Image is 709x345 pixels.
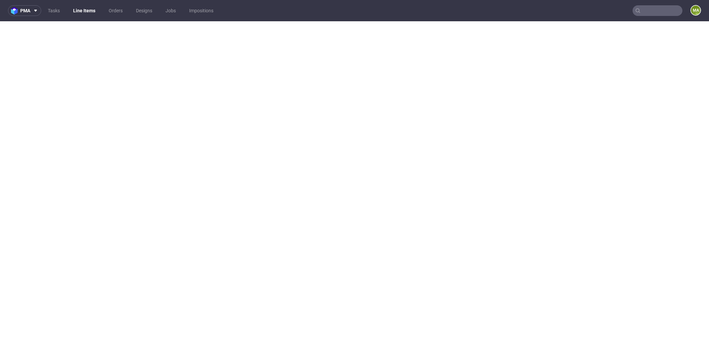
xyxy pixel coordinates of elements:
span: pma [20,8,30,13]
a: Jobs [162,5,180,16]
a: Tasks [44,5,64,16]
button: pma [8,5,41,16]
img: logo [11,7,20,15]
figcaption: ma [691,6,700,15]
a: Designs [132,5,156,16]
a: Orders [105,5,127,16]
a: Line Items [69,5,99,16]
a: Impositions [185,5,217,16]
